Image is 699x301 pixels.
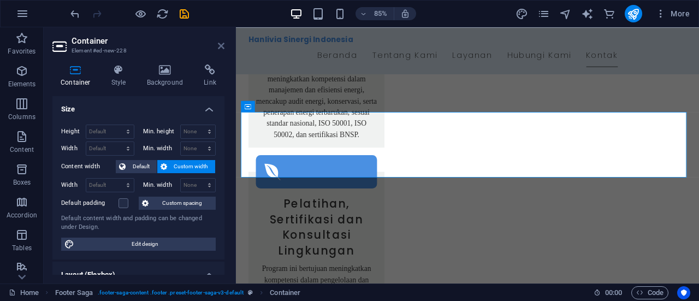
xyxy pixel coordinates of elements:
i: This element is a customizable preset [248,290,253,296]
span: More [655,8,690,19]
h4: Size [52,96,224,116]
label: Default padding [61,197,119,210]
span: Custom spacing [152,197,212,210]
h6: 85% [372,7,389,20]
h6: Session time [594,286,623,299]
label: Content width [61,160,116,173]
span: : [613,288,614,297]
i: On resize automatically adjust zoom level to fit chosen device. [400,9,410,19]
span: Click to select. Double-click to edit [270,286,300,299]
button: publish [625,5,642,22]
p: Columns [8,113,35,121]
h4: Background [139,64,196,87]
i: Design (Ctrl+Alt+Y) [516,8,528,20]
label: Height [61,128,86,134]
span: Code [636,286,664,299]
span: . footer-saga-content .footer .preset-footer-saga-v3-default [98,286,244,299]
span: 00 00 [605,286,622,299]
button: commerce [603,7,616,20]
a: Click to cancel selection. Double-click to open Pages [9,286,39,299]
label: Width [61,145,86,151]
i: Navigator [559,8,572,20]
button: More [651,5,694,22]
span: Custom width [170,160,212,173]
button: pages [537,7,550,20]
label: Width [61,182,86,188]
div: Default content width and padding can be changed under Design. [61,214,216,232]
h2: Container [72,36,224,46]
i: Publish [627,8,639,20]
i: AI Writer [581,8,594,20]
i: Reload page [156,8,169,20]
button: Click here to leave preview mode and continue editing [134,7,147,20]
button: undo [68,7,81,20]
span: Click to select. Double-click to edit [55,286,93,299]
button: Code [631,286,668,299]
button: text_generator [581,7,594,20]
button: navigator [559,7,572,20]
button: design [516,7,529,20]
p: Accordion [7,211,37,220]
i: Undo: Add element (Ctrl+Z) [69,8,81,20]
h4: Container [52,64,103,87]
i: Pages (Ctrl+Alt+S) [537,8,550,20]
button: save [177,7,191,20]
button: Custom spacing [139,197,216,210]
h4: Link [196,64,224,87]
p: Favorites [8,47,35,56]
span: Edit design [78,238,212,251]
button: Usercentrics [677,286,690,299]
nav: breadcrumb [55,286,301,299]
h3: Element #ed-new-228 [72,46,203,56]
p: Boxes [13,178,31,187]
button: Default [116,160,157,173]
span: Default [129,160,153,173]
i: Save (Ctrl+S) [178,8,191,20]
p: Elements [8,80,36,88]
button: Edit design [61,238,216,251]
label: Min. height [143,128,180,134]
label: Min. width [143,182,180,188]
p: Content [10,145,34,154]
h4: Style [103,64,139,87]
button: 85% [356,7,394,20]
p: Tables [12,244,32,252]
label: Min. width [143,145,180,151]
button: reload [156,7,169,20]
button: Custom width [157,160,216,173]
h4: Layout (Flexbox) [52,262,224,281]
